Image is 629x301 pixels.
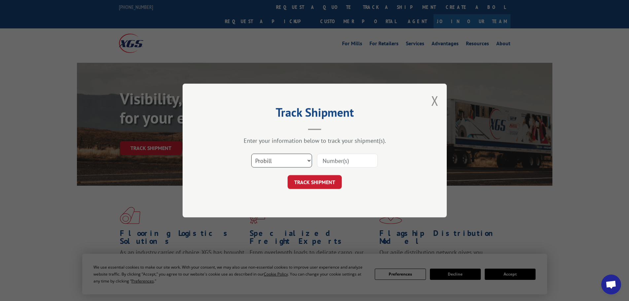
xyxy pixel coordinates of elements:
[216,108,414,120] h2: Track Shipment
[601,275,621,294] div: Open chat
[288,175,342,189] button: TRACK SHIPMENT
[317,154,378,168] input: Number(s)
[431,92,438,109] button: Close modal
[216,137,414,144] div: Enter your information below to track your shipment(s).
